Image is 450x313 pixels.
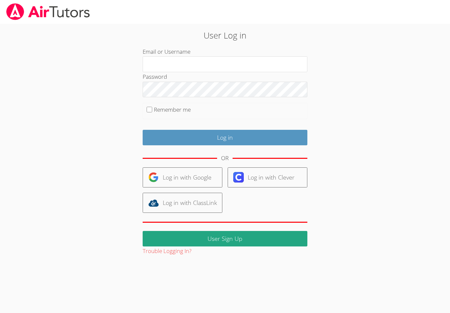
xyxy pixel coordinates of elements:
[103,29,347,42] h2: User Log in
[143,246,191,256] button: Trouble Logging In?
[143,231,307,246] a: User Sign Up
[143,193,222,213] a: Log in with ClassLink
[148,198,159,208] img: classlink-logo-d6bb404cc1216ec64c9a2012d9dc4662098be43eaf13dc465df04b49fa7ab582.svg
[143,48,190,55] label: Email or Username
[148,172,159,183] img: google-logo-50288ca7cdecda66e5e0955fdab243c47b7ad437acaf1139b6f446037453330a.svg
[221,154,229,163] div: OR
[6,3,91,20] img: airtutors_banner-c4298cdbf04f3fff15de1276eac7730deb9818008684d7c2e4769d2f7ddbe033.png
[233,172,244,183] img: clever-logo-6eab21bc6e7a338710f1a6ff85c0baf02591cd810cc4098c63d3a4b26e2feb20.svg
[143,130,307,145] input: Log in
[143,167,222,187] a: Log in with Google
[143,73,167,80] label: Password
[228,167,307,187] a: Log in with Clever
[154,106,191,113] label: Remember me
